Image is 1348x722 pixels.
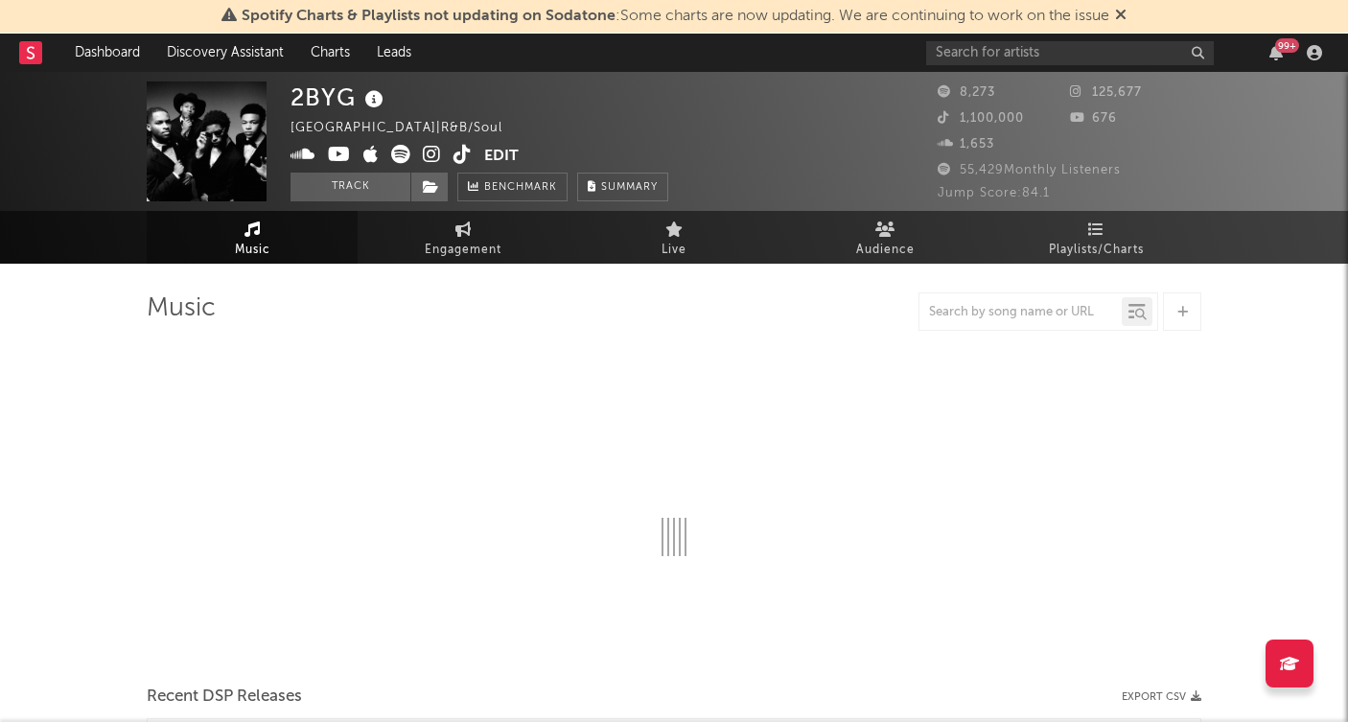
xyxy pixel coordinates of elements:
[1115,9,1127,24] span: Dismiss
[926,41,1214,65] input: Search for artists
[61,34,153,72] a: Dashboard
[242,9,616,24] span: Spotify Charts & Playlists not updating on Sodatone
[235,239,270,262] span: Music
[153,34,297,72] a: Discovery Assistant
[938,138,994,151] span: 1,653
[919,305,1122,320] input: Search by song name or URL
[457,173,568,201] a: Benchmark
[147,211,358,264] a: Music
[484,176,557,199] span: Benchmark
[1269,45,1283,60] button: 99+
[938,187,1050,199] span: Jump Score: 84.1
[291,82,388,113] div: 2BYG
[1070,112,1117,125] span: 676
[363,34,425,72] a: Leads
[1049,239,1144,262] span: Playlists/Charts
[856,239,915,262] span: Audience
[938,112,1024,125] span: 1,100,000
[1275,38,1299,53] div: 99 +
[242,9,1109,24] span: : Some charts are now updating. We are continuing to work on the issue
[577,173,668,201] button: Summary
[938,86,995,99] span: 8,273
[662,239,686,262] span: Live
[291,117,524,140] div: [GEOGRAPHIC_DATA] | R&B/Soul
[569,211,779,264] a: Live
[291,173,410,201] button: Track
[147,686,302,709] span: Recent DSP Releases
[779,211,990,264] a: Audience
[1070,86,1142,99] span: 125,677
[601,182,658,193] span: Summary
[484,145,519,169] button: Edit
[425,239,501,262] span: Engagement
[297,34,363,72] a: Charts
[358,211,569,264] a: Engagement
[990,211,1201,264] a: Playlists/Charts
[938,164,1121,176] span: 55,429 Monthly Listeners
[1122,691,1201,703] button: Export CSV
